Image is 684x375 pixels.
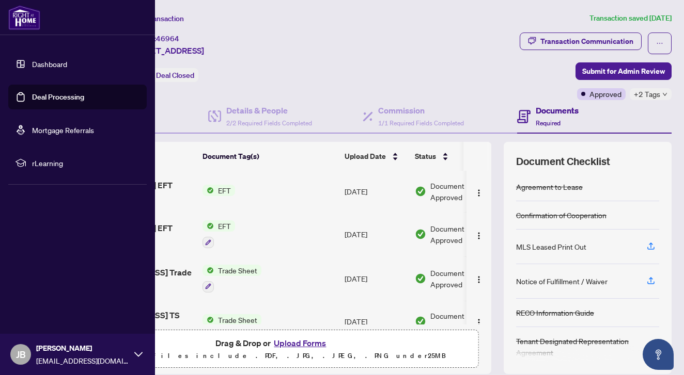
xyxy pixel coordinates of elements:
button: Logo [471,270,487,287]
a: Dashboard [32,59,67,69]
th: Upload Date [340,142,411,171]
th: Status [411,142,499,171]
th: Document Tag(s) [198,142,340,171]
img: Document Status [415,273,426,284]
span: [EMAIL_ADDRESS][DOMAIN_NAME] [36,355,129,366]
span: Drag & Drop orUpload FormsSupported files include .PDF, .JPG, .JPEG, .PNG under25MB [67,330,478,368]
button: Upload Forms [271,336,329,350]
span: EFT [214,185,235,196]
button: Status IconTrade Sheet [203,314,261,325]
td: [DATE] [340,301,411,342]
span: Document Approved [430,310,494,333]
img: Document Status [415,229,426,240]
div: Tenant Designated Representation Agreement [516,335,659,358]
img: Logo [475,232,483,240]
h4: Commission [378,104,464,117]
img: Status Icon [203,220,214,232]
span: rLearning [32,157,139,169]
span: Trade Sheet [214,265,261,276]
span: 1/1 Required Fields Completed [378,119,464,127]
span: +2 Tags [634,88,660,100]
img: Document Status [415,316,426,327]
td: [DATE] [340,171,411,212]
span: JB [16,347,26,362]
span: Required [536,119,561,127]
span: EFT [214,220,235,232]
span: Status [415,151,436,162]
img: Logo [475,318,483,327]
span: View Transaction [129,14,184,23]
h4: Details & People [226,104,312,117]
button: Submit for Admin Review [576,62,672,80]
span: [PERSON_NAME] [36,343,129,354]
a: Deal Processing [32,92,84,102]
span: 46964 [156,34,179,43]
button: Logo [471,183,487,200]
img: Status Icon [203,314,214,325]
div: Confirmation of Cooperation [516,209,607,221]
button: Logo [471,313,487,330]
img: Status Icon [203,265,214,276]
div: Transaction Communication [540,33,633,50]
div: Status: [128,68,198,82]
a: Mortgage Referrals [32,125,94,135]
span: Trade Sheet [214,314,261,325]
button: Open asap [643,339,674,370]
button: Transaction Communication [520,32,642,50]
span: Document Approved [430,223,494,246]
div: MLS Leased Print Out [516,241,586,252]
span: Drag & Drop or [215,336,329,350]
p: Supported files include .PDF, .JPG, .JPEG, .PNG under 25 MB [73,350,472,362]
h4: Documents [536,104,579,117]
span: down [662,92,667,97]
img: Logo [475,275,483,284]
span: Deal Closed [156,71,194,80]
span: Approved [589,88,621,100]
img: Document Status [415,186,426,197]
span: Submit for Admin Review [582,63,665,79]
button: Logo [471,226,487,242]
span: Document Approved [430,267,494,290]
span: 2/2 Required Fields Completed [226,119,312,127]
div: RECO Information Guide [516,307,594,318]
span: Upload Date [345,151,386,162]
div: Notice of Fulfillment / Waiver [516,275,608,287]
button: Status IconEFT [203,185,235,196]
button: Status IconTrade Sheet [203,265,261,292]
img: Status Icon [203,185,214,196]
span: Document Approved [430,180,494,203]
span: [STREET_ADDRESS] [128,44,204,57]
td: [DATE] [340,212,411,256]
span: ellipsis [656,40,663,47]
span: Document Checklist [516,154,610,169]
img: logo [8,5,40,30]
div: Agreement to Lease [516,181,583,192]
img: Logo [475,189,483,197]
button: Status IconEFT [203,220,235,248]
td: [DATE] [340,256,411,301]
article: Transaction saved [DATE] [589,12,672,24]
